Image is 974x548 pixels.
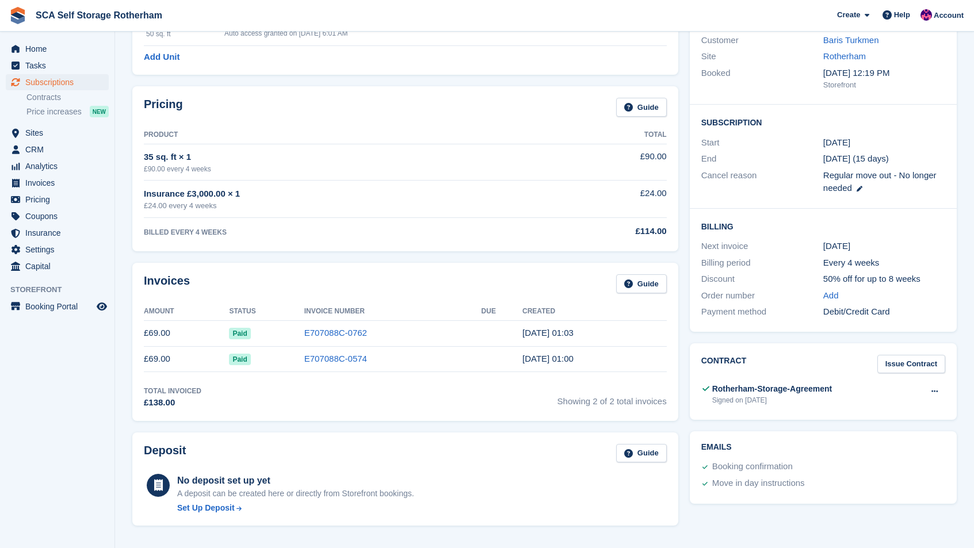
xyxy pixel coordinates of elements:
div: Total Invoiced [144,386,201,396]
h2: Emails [701,443,945,452]
a: menu [6,58,109,74]
img: Sam Chapman [920,9,932,21]
div: Insurance £3,000.00 × 1 [144,187,538,201]
a: Contracts [26,92,109,103]
div: Billing period [701,256,823,270]
td: £24.00 [538,181,667,218]
h2: Contract [701,355,747,374]
a: menu [6,158,109,174]
div: Customer [701,34,823,47]
a: menu [6,258,109,274]
time: 2025-08-08 00:03:40 UTC [522,328,574,338]
div: [DATE] 12:19 PM [823,67,945,80]
div: £114.00 [538,225,667,238]
td: £69.00 [144,320,229,346]
a: Add Unit [144,51,179,64]
div: Booking confirmation [712,460,793,474]
span: Paid [229,328,250,339]
th: Amount [144,302,229,321]
time: 2025-07-11 00:00:00 UTC [823,136,850,150]
a: Rotherham [823,51,866,61]
div: Debit/Credit Card [823,305,945,319]
span: Home [25,41,94,57]
img: stora-icon-8386f47178a22dfd0bd8f6a31ec36ba5ce8667c1dd55bd0f319d3a0aa187defe.svg [9,7,26,24]
div: BILLED EVERY 4 WEEKS [144,227,538,237]
span: Tasks [25,58,94,74]
a: Price increases NEW [26,105,109,118]
a: menu [6,225,109,241]
div: 50 sq. ft [146,29,224,39]
div: Auto access granted on [DATE] 6:01 AM [224,28,594,39]
span: Paid [229,354,250,365]
a: menu [6,242,109,258]
div: Order number [701,289,823,302]
div: Move in day instructions [712,477,805,490]
div: £90.00 every 4 weeks [144,164,538,174]
a: menu [6,208,109,224]
a: Preview store [95,300,109,313]
span: Create [837,9,860,21]
div: Next invoice [701,240,823,253]
div: Set Up Deposit [177,502,235,514]
td: £69.00 [144,346,229,372]
h2: Billing [701,220,945,232]
span: Regular move out - No longer needed [823,170,937,193]
a: menu [6,298,109,315]
span: Account [934,10,964,21]
span: Sites [25,125,94,141]
th: Invoice Number [304,302,482,321]
div: Rotherham-Storage-Agreement [712,383,832,395]
a: Guide [616,274,667,293]
div: 50% off for up to 8 weeks [823,273,945,286]
span: Showing 2 of 2 total invoices [557,386,667,409]
div: £24.00 every 4 weeks [144,200,538,212]
a: menu [6,141,109,158]
div: £138.00 [144,396,201,409]
h2: Pricing [144,98,183,117]
p: A deposit can be created here or directly from Storefront bookings. [177,488,414,500]
span: Capital [25,258,94,274]
div: [DATE] [823,240,945,253]
a: menu [6,125,109,141]
a: SCA Self Storage Rotherham [31,6,167,25]
a: Guide [616,98,667,117]
span: Help [894,9,910,21]
div: Signed on [DATE] [712,395,832,405]
a: Guide [616,444,667,463]
span: Insurance [25,225,94,241]
a: Issue Contract [877,355,945,374]
span: Booking Portal [25,298,94,315]
a: E707088C-0762 [304,328,367,338]
h2: Deposit [144,444,186,463]
div: NEW [90,106,109,117]
a: menu [6,74,109,90]
div: Booked [701,67,823,91]
th: Status [229,302,304,321]
span: Coupons [25,208,94,224]
div: Cancel reason [701,169,823,195]
td: £90.00 [538,144,667,180]
th: Product [144,126,538,144]
a: E707088C-0574 [304,354,367,363]
th: Due [482,302,522,321]
a: Baris Turkmen [823,35,879,45]
div: Site [701,50,823,63]
div: Discount [701,273,823,286]
time: 2025-07-11 00:00:26 UTC [522,354,574,363]
span: Invoices [25,175,94,191]
div: Every 4 weeks [823,256,945,270]
a: menu [6,175,109,191]
a: menu [6,191,109,208]
a: menu [6,41,109,57]
h2: Invoices [144,274,190,293]
span: CRM [25,141,94,158]
h2: Subscription [701,116,945,128]
div: Payment method [701,305,823,319]
span: Settings [25,242,94,258]
span: Storefront [10,284,114,296]
div: End [701,152,823,166]
a: Add [823,289,839,302]
th: Created [522,302,667,321]
span: [DATE] (15 days) [823,154,889,163]
th: Total [538,126,667,144]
